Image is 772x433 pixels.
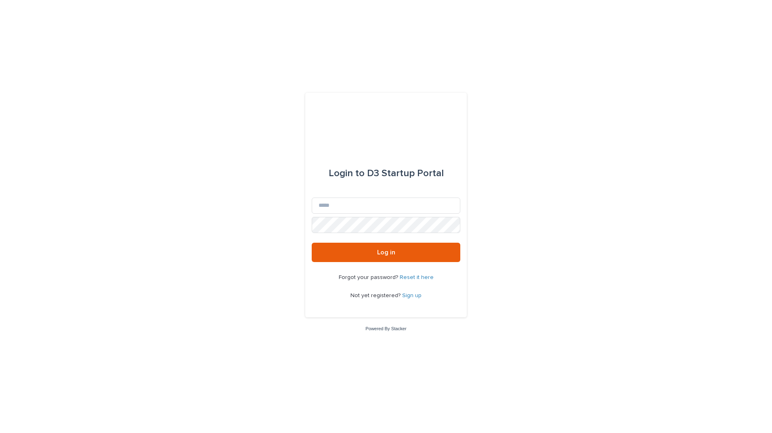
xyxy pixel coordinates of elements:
a: Sign up [402,293,422,298]
a: Reset it here [400,275,434,280]
span: Not yet registered? [350,293,402,298]
img: q0dI35fxT46jIlCv2fcp [360,112,413,136]
div: D3 Startup Portal [329,162,444,185]
button: Log in [312,243,460,262]
span: Login to [329,169,365,178]
span: Log in [377,249,395,256]
a: Powered By Stacker [365,326,406,331]
span: Forgot your password? [339,275,400,280]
